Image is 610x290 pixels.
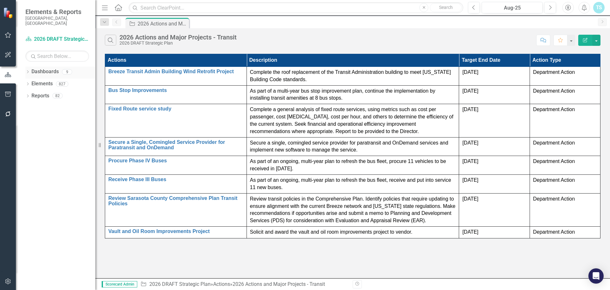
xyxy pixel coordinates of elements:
[3,7,14,18] img: ClearPoint Strategy
[459,67,530,85] td: Double-Click to Edit
[533,140,575,145] span: Department Action
[140,281,348,288] div: » »
[105,227,247,238] td: Double-Click to Edit Right Click for Context Menu
[530,174,600,193] td: Double-Click to Edit
[247,227,459,238] td: Double-Click to Edit
[439,5,453,10] span: Search
[108,229,243,234] a: Vault and Oil Room Improvements Project
[530,227,600,238] td: Double-Click to Edit
[105,85,247,104] td: Double-Click to Edit Right Click for Context Menu
[533,159,575,164] span: Department Action
[533,88,575,94] span: Department Action
[25,16,89,26] small: [GEOGRAPHIC_DATA], [GEOGRAPHIC_DATA]
[593,2,605,13] button: TS
[62,69,72,74] div: 9
[462,177,478,183] span: [DATE]
[108,158,243,164] a: Procure Phase IV Buses
[138,20,187,28] div: 2026 Actions and Major Projects - Transit
[459,156,530,175] td: Double-Click to Edit
[530,67,600,85] td: Double-Click to Edit
[233,281,325,287] div: 2026 Actions and Major Projects - Transit
[250,158,456,173] p: As part of an ongoing, multi-year plan to refresh the bus fleet, procure 11 vehicles to be receiv...
[52,93,63,99] div: 82
[129,2,463,13] input: Search ClearPoint...
[462,140,478,145] span: [DATE]
[533,177,575,183] span: Department Action
[530,156,600,175] td: Double-Click to Edit
[462,196,478,202] span: [DATE]
[462,159,478,164] span: [DATE]
[56,81,68,87] div: 827
[462,229,478,235] span: [DATE]
[530,85,600,104] td: Double-Click to Edit
[25,51,89,62] input: Search Below...
[247,193,459,226] td: Double-Click to Edit
[430,3,462,12] button: Search
[105,104,247,137] td: Double-Click to Edit Right Click for Context Menu
[533,69,575,75] span: Department Action
[484,4,540,12] div: Aug-25
[25,36,89,43] a: 2026 DRAFT Strategic Plan
[482,2,543,13] button: Aug-25
[105,193,247,226] td: Double-Click to Edit Right Click for Context Menu
[530,104,600,137] td: Double-Click to Edit
[459,85,530,104] td: Double-Click to Edit
[533,107,575,112] span: Department Action
[108,106,243,112] a: Fixed Route service study
[459,137,530,156] td: Double-Click to Edit
[247,85,459,104] td: Double-Click to Edit
[250,88,456,102] p: As part of a multi-year bus stop improvement plan, continue the implementation by installing tran...
[250,139,456,154] p: Secure a single, comingled service provider for paratransit and OnDemand services and implement n...
[108,177,243,182] a: Receive Phase III Buses
[533,196,575,202] span: Department Action
[588,268,604,284] div: Open Intercom Messenger
[25,8,89,16] span: Elements & Reports
[247,104,459,137] td: Double-Click to Edit
[31,68,59,75] a: Dashboards
[530,137,600,156] td: Double-Click to Edit
[250,106,456,135] p: Complete a general analysis of fixed route services, using metrics such as cost per passenger, co...
[119,34,237,41] div: 2026 Actions and Major Projects - Transit
[459,227,530,238] td: Double-Click to Edit
[462,88,478,94] span: [DATE]
[247,137,459,156] td: Double-Click to Edit
[459,193,530,226] td: Double-Click to Edit
[149,281,211,287] a: 2026 DRAFT Strategic Plan
[462,69,478,75] span: [DATE]
[31,80,53,88] a: Elements
[247,67,459,85] td: Double-Click to Edit
[533,229,575,235] span: Department Action
[31,92,49,100] a: Reports
[247,156,459,175] td: Double-Click to Edit
[108,88,243,93] a: Bus Stop Improvements
[105,156,247,175] td: Double-Click to Edit Right Click for Context Menu
[250,195,456,224] p: Review transit policies in the Comprehensive Plan. Identify policies that require updating to ens...
[108,139,243,151] a: Secure a Single, Comingled Service Provider for Paratransit and OnDemand
[105,137,247,156] td: Double-Click to Edit Right Click for Context Menu
[250,229,456,236] p: Solicit and award the vault and oil room improvements project to vendor.
[459,174,530,193] td: Double-Click to Edit
[108,69,243,74] a: Breeze Transit Admin Building Wind Retrofit Project
[119,41,237,46] div: 2026 DRAFT Strategic Plan
[250,177,456,191] p: As part of an ongoing, multi-year plan to refresh the bus fleet, receive and put into service 11 ...
[530,193,600,226] td: Double-Click to Edit
[108,195,243,207] a: Review Sarasota County Comprehensive Plan Transit Policies
[213,281,230,287] a: Actions
[105,174,247,193] td: Double-Click to Edit Right Click for Context Menu
[105,67,247,85] td: Double-Click to Edit Right Click for Context Menu
[250,69,456,83] p: Complete the roof replacement of the Transit Administration building to meet [US_STATE] Building ...
[462,107,478,112] span: [DATE]
[102,281,137,287] span: Scorecard Admin
[459,104,530,137] td: Double-Click to Edit
[247,174,459,193] td: Double-Click to Edit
